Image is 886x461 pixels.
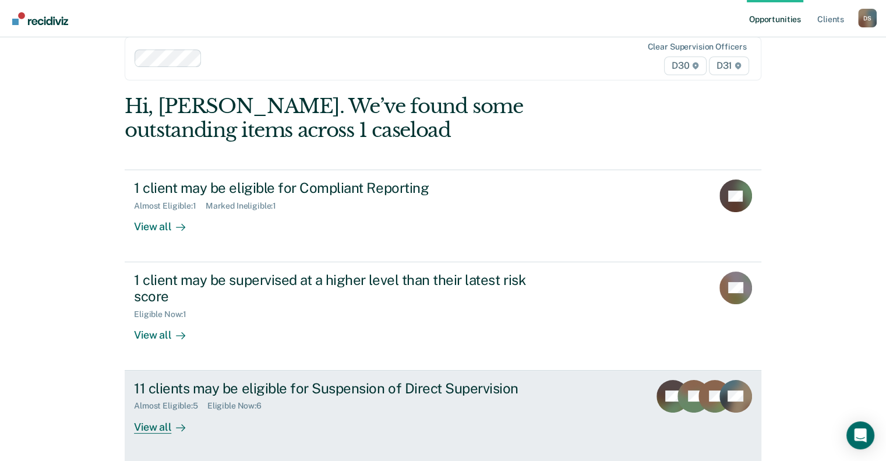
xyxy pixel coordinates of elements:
div: D S [858,9,877,27]
div: Almost Eligible : 1 [134,201,206,211]
div: View all [134,319,199,342]
div: 1 client may be eligible for Compliant Reporting [134,180,543,196]
div: Eligible Now : 1 [134,309,196,319]
img: Recidiviz [12,12,68,25]
button: Profile dropdown button [858,9,877,27]
div: View all [134,211,199,234]
div: 11 clients may be eligible for Suspension of Direct Supervision [134,380,543,397]
span: D31 [709,57,749,75]
div: Almost Eligible : 5 [134,401,207,411]
div: 1 client may be supervised at a higher level than their latest risk score [134,272,543,305]
div: Open Intercom Messenger [846,421,874,449]
div: Clear supervision officers [647,42,746,52]
div: View all [134,411,199,434]
a: 1 client may be eligible for Compliant ReportingAlmost Eligible:1Marked Ineligible:1View all [125,170,761,262]
div: Hi, [PERSON_NAME]. We’ve found some outstanding items across 1 caseload [125,94,634,142]
div: Eligible Now : 6 [207,401,271,411]
span: D30 [664,57,706,75]
div: Marked Ineligible : 1 [206,201,285,211]
a: 1 client may be supervised at a higher level than their latest risk scoreEligible Now:1View all [125,262,761,371]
